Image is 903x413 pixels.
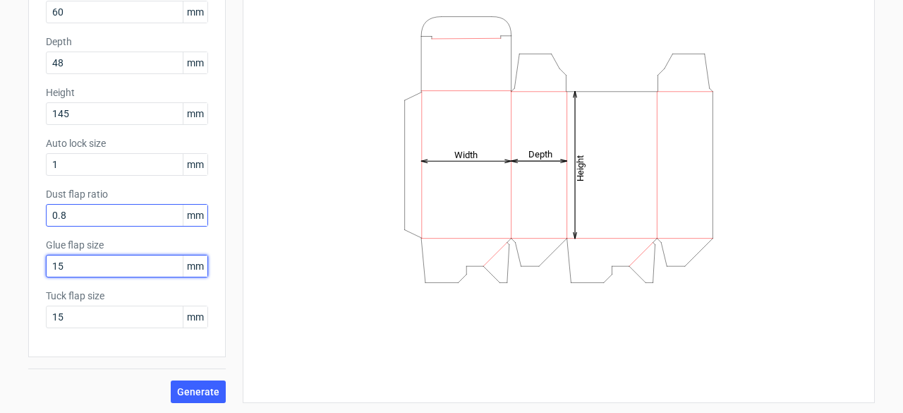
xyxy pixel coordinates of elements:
[46,85,208,100] label: Height
[183,256,207,277] span: mm
[177,387,219,397] span: Generate
[575,155,586,181] tspan: Height
[46,187,208,201] label: Dust flap ratio
[183,103,207,124] span: mm
[171,381,226,403] button: Generate
[46,238,208,252] label: Glue flap size
[183,52,207,73] span: mm
[183,1,207,23] span: mm
[183,205,207,226] span: mm
[528,149,552,160] tspan: Depth
[183,154,207,175] span: mm
[454,149,478,160] tspan: Width
[46,289,208,303] label: Tuck flap size
[46,35,208,49] label: Depth
[46,136,208,150] label: Auto lock size
[183,306,207,328] span: mm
